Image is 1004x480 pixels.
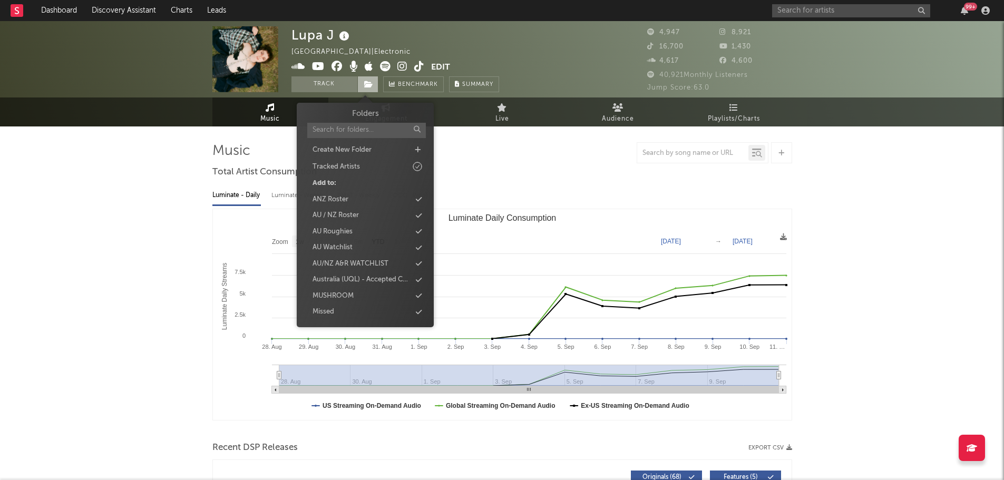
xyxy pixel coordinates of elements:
span: Live [495,113,509,125]
text: [DATE] [733,238,753,245]
span: Music [260,113,280,125]
text: 4. Sep [521,344,538,350]
text: 6. Sep [594,344,611,350]
text: [DATE] [661,238,681,245]
div: 99 + [964,3,977,11]
div: Missed [313,307,334,317]
text: Global Streaming On-Demand Audio [445,402,555,409]
div: Luminate - Weekly [271,187,327,204]
text: 31. Aug [372,344,392,350]
text: 2. Sep [447,344,464,350]
div: ANZ Roster [313,194,348,205]
a: Playlists/Charts [676,97,792,126]
div: AU Roughies [313,227,353,237]
input: Search for artists [772,4,930,17]
input: Search by song name or URL [637,149,748,158]
text: 9. Sep [704,344,721,350]
span: 1,430 [719,43,751,50]
span: 4,617 [647,57,679,64]
span: Jump Score: 63.0 [647,84,709,91]
a: Benchmark [383,76,444,92]
span: Playlists/Charts [708,113,760,125]
text: 3. Sep [484,344,501,350]
text: 7. Sep [631,344,648,350]
text: 5k [239,290,246,297]
div: Lupa J [291,26,352,44]
span: 40,921 Monthly Listeners [647,72,748,79]
text: US Streaming On-Demand Audio [323,402,421,409]
span: Audience [602,113,634,125]
text: Zoom [272,238,288,246]
button: Export CSV [748,445,792,451]
span: Benchmark [398,79,438,91]
div: Tracked Artists [313,162,360,172]
a: Audience [560,97,676,126]
a: Live [444,97,560,126]
span: Summary [462,82,493,87]
button: Edit [431,61,450,74]
text: → [715,238,722,245]
text: 8. Sep [667,344,684,350]
text: Ex-US Streaming On-Demand Audio [581,402,689,409]
div: AU / NZ Roster [313,210,359,221]
button: Summary [449,76,499,92]
text: 28. Aug [262,344,281,350]
div: AU/NZ A&R WATCHLIST [313,259,388,269]
h3: Folders [352,108,379,120]
button: 99+ [961,6,968,15]
a: Music [212,97,328,126]
text: 2.5k [235,311,246,318]
div: AU Watchlist [313,242,353,253]
div: Create New Folder [313,145,372,155]
text: 1. Sep [410,344,427,350]
text: 10. Sep [739,344,759,350]
span: 8,921 [719,29,751,36]
text: 1w [296,238,304,246]
div: Add to: [313,178,336,189]
div: [GEOGRAPHIC_DATA] | Electronic [291,46,423,58]
div: Australia (UQL) - Accepted Custom Leads [313,275,411,285]
input: Search for folders... [307,123,426,138]
text: 5. Sep [557,344,574,350]
text: Luminate Daily Consumption [448,213,556,222]
span: 4,947 [647,29,680,36]
span: Total Artist Consumption [212,166,317,179]
text: 29. Aug [299,344,318,350]
text: 11. … [769,344,784,350]
a: Engagement [328,97,444,126]
text: Luminate Daily Streams [220,263,228,330]
svg: Luminate Daily Consumption [213,209,792,420]
button: Track [291,76,357,92]
text: 0 [242,332,245,339]
text: 30. Aug [335,344,355,350]
span: 4,600 [719,57,753,64]
text: 7.5k [235,269,246,275]
div: Luminate - Daily [212,187,261,204]
div: MUSHROOM [313,291,354,301]
span: 16,700 [647,43,684,50]
span: Recent DSP Releases [212,442,298,454]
